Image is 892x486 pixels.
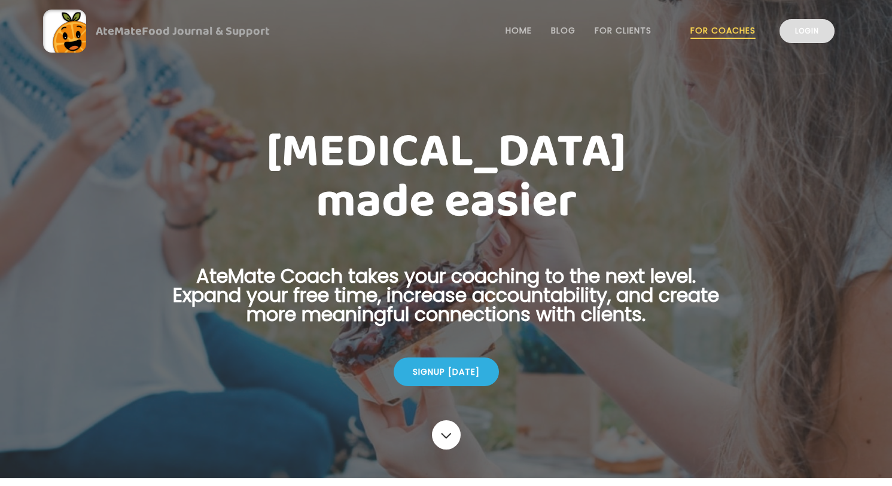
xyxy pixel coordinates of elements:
[551,26,576,35] a: Blog
[780,19,835,43] a: Login
[142,22,270,41] span: Food Journal & Support
[43,10,849,53] a: AteMateFood Journal & Support
[154,267,738,338] p: AteMate Coach takes your coaching to the next level. Expand your free time, increase accountabili...
[595,26,652,35] a: For Clients
[154,127,738,227] h1: [MEDICAL_DATA] made easier
[394,357,499,386] div: Signup [DATE]
[506,26,532,35] a: Home
[86,22,270,41] div: AteMate
[690,26,756,35] a: For Coaches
